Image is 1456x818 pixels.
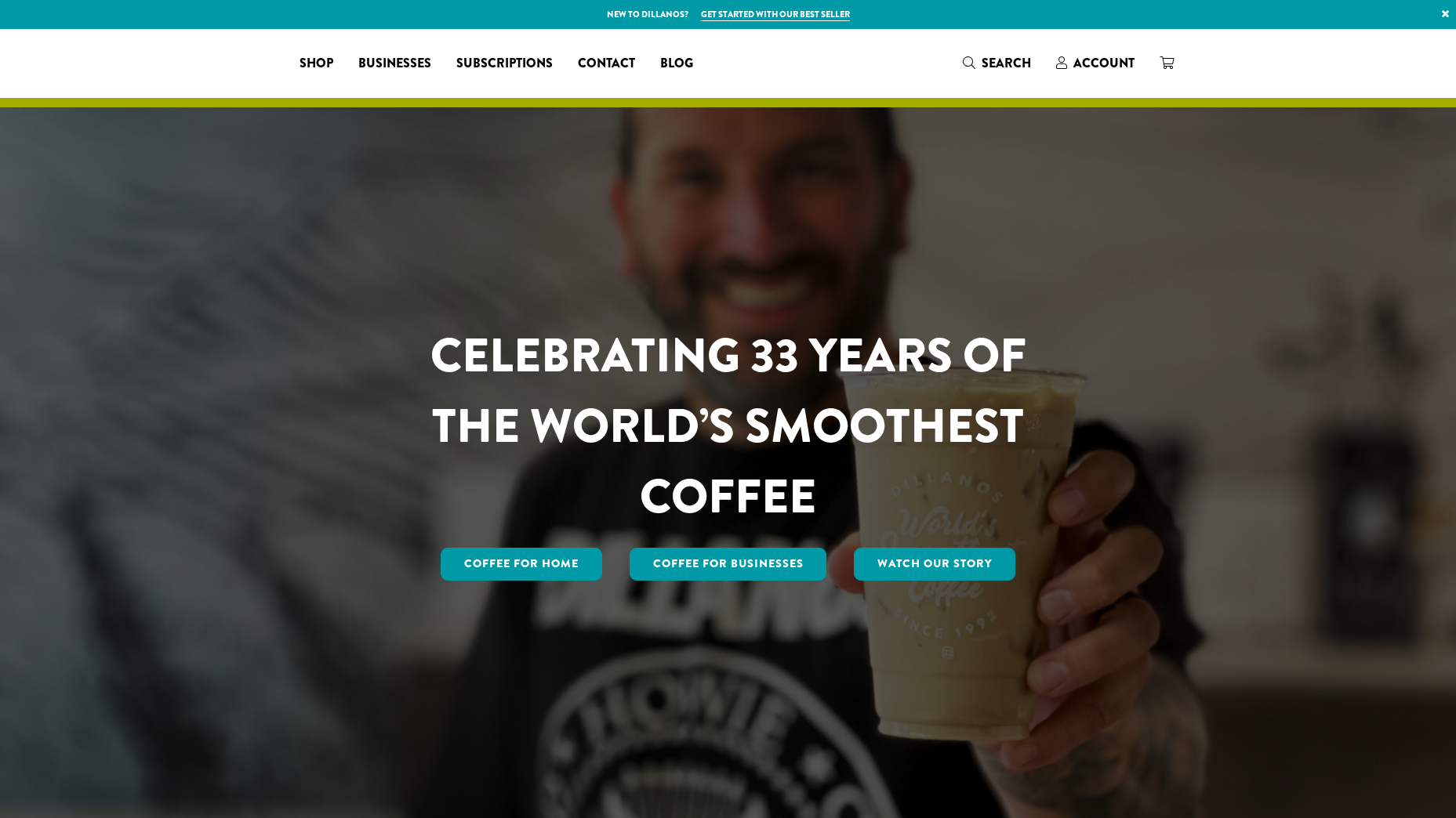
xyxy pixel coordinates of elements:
[660,54,693,74] span: Blog
[630,548,827,581] a: Coffee For Businesses
[982,54,1031,72] span: Search
[701,8,850,21] a: Get started with our best seller
[300,54,333,74] span: Shop
[358,54,431,74] span: Businesses
[950,50,1044,76] a: Search
[287,51,346,76] a: Shop
[854,548,1015,581] a: Watch Our Story
[1073,54,1135,72] span: Account
[456,54,553,74] span: Subscriptions
[441,548,602,581] a: Coffee for Home
[384,320,1073,532] h1: CELEBRATING 33 YEARS OF THE WORLD’S SMOOTHEST COFFEE
[578,54,635,74] span: Contact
